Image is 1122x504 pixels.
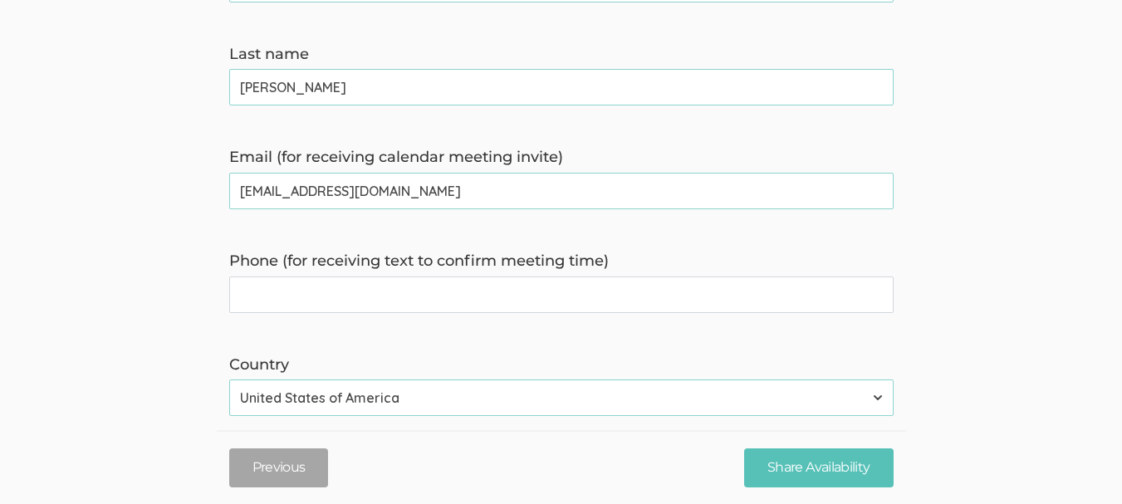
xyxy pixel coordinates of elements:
[744,448,893,487] input: Share Availability
[229,355,894,376] label: Country
[229,251,894,272] label: Phone (for receiving text to confirm meeting time)
[229,147,894,169] label: Email (for receiving calendar meeting invite)
[229,448,329,487] button: Previous
[229,44,894,66] label: Last name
